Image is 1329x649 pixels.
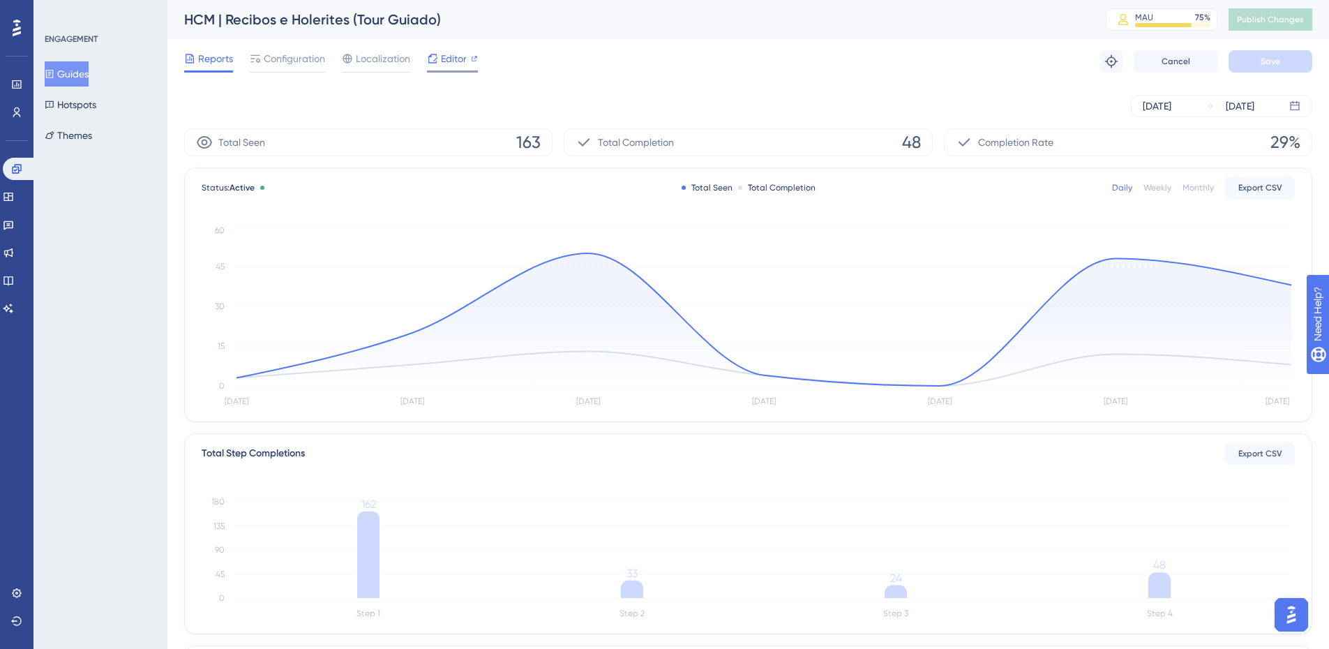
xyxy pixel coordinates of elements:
[45,33,98,45] div: ENGAGEMENT
[1225,442,1295,465] button: Export CSV
[576,396,600,406] tspan: [DATE]
[230,183,255,193] span: Active
[1147,609,1173,618] tspan: Step 4
[1238,182,1282,193] span: Export CSV
[1143,98,1171,114] div: [DATE]
[213,521,225,531] tspan: 135
[45,61,89,87] button: Guides
[626,567,638,580] tspan: 33
[198,50,233,67] span: Reports
[218,134,265,151] span: Total Seen
[1104,396,1127,406] tspan: [DATE]
[33,3,87,20] span: Need Help?
[752,396,776,406] tspan: [DATE]
[216,569,225,579] tspan: 45
[202,182,255,193] span: Status:
[219,593,225,603] tspan: 0
[400,396,424,406] tspan: [DATE]
[441,50,467,67] span: Editor
[218,341,225,351] tspan: 15
[1162,56,1190,67] span: Cancel
[1229,50,1312,73] button: Save
[1112,182,1132,193] div: Daily
[598,134,674,151] span: Total Completion
[184,10,1071,29] div: HCM | Recibos e Holerites (Tour Guiado)
[620,609,645,618] tspan: Step 2
[1143,182,1171,193] div: Weekly
[1261,56,1280,67] span: Save
[215,225,225,235] tspan: 60
[883,609,908,618] tspan: Step 3
[1238,448,1282,459] span: Export CSV
[516,131,541,154] span: 163
[45,92,96,117] button: Hotspots
[215,301,225,311] tspan: 30
[356,50,410,67] span: Localization
[1153,558,1166,572] tspan: 48
[361,498,376,511] tspan: 162
[215,545,225,555] tspan: 90
[1270,131,1300,154] span: 29%
[1266,396,1289,406] tspan: [DATE]
[1229,8,1312,31] button: Publish Changes
[902,131,921,154] span: 48
[219,381,225,391] tspan: 0
[1270,594,1312,636] iframe: UserGuiding AI Assistant Launcher
[264,50,325,67] span: Configuration
[1225,177,1295,199] button: Export CSV
[202,445,305,462] div: Total Step Completions
[1182,182,1214,193] div: Monthly
[928,396,952,406] tspan: [DATE]
[225,396,248,406] tspan: [DATE]
[738,182,816,193] div: Total Completion
[890,572,902,585] tspan: 24
[1135,12,1153,23] div: MAU
[682,182,733,193] div: Total Seen
[1237,14,1304,25] span: Publish Changes
[216,262,225,271] tspan: 45
[978,134,1053,151] span: Completion Rate
[1226,98,1254,114] div: [DATE]
[1195,12,1210,23] div: 75 %
[1134,50,1217,73] button: Cancel
[356,609,380,618] tspan: Step 1
[211,497,225,507] tspan: 180
[45,123,92,148] button: Themes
